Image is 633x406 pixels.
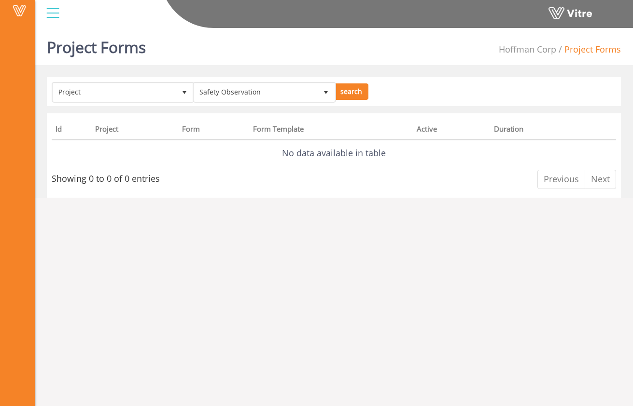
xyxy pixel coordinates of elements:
[537,170,585,189] a: Previous
[249,122,413,140] th: Form Template
[334,83,368,100] input: search
[53,83,176,101] span: Project
[317,83,335,101] span: select
[490,122,594,140] th: Duration
[556,43,621,56] li: Project Forms
[52,169,160,185] div: Showing 0 to 0 of 0 entries
[194,83,317,101] span: Safety Observation
[176,83,193,101] span: select
[52,140,616,166] td: No data available in table
[413,122,490,140] th: Active
[52,122,91,140] th: Id
[47,24,146,65] h1: Project Forms
[91,122,179,140] th: Project
[499,43,556,55] span: 210
[585,170,616,189] a: Next
[178,122,249,140] th: Form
